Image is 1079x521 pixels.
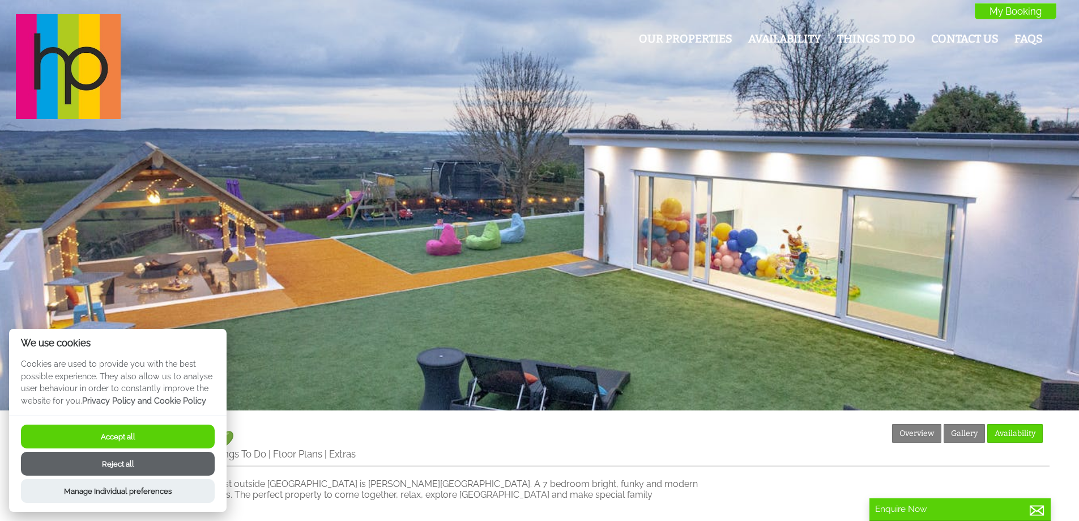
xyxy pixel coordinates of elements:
a: Things To Do [837,32,915,45]
a: Availability [748,32,821,45]
a: Our Properties [639,32,732,45]
a: Overview [892,424,941,443]
button: Manage Individual preferences [21,479,215,503]
img: Halula Properties [16,14,121,119]
a: Extras [329,448,356,460]
a: Contact Us [931,32,999,45]
h2: We use cookies [9,338,227,349]
p: Nestled a traditional and ultra peaceful village just outside [GEOGRAPHIC_DATA] is [PERSON_NAME][... [23,478,698,511]
a: Gallery [944,424,985,443]
a: Floor Plans [273,448,322,460]
button: Accept all [21,425,215,448]
a: Privacy Policy and Cookie Policy [82,396,206,405]
p: Cookies are used to provide you with the best possible experience. They also allow us to analyse ... [9,358,227,415]
a: Things To Do [210,448,266,460]
p: Enquire Now [875,504,1045,514]
a: Availability [987,424,1043,443]
a: FAQs [1014,32,1043,45]
a: My Booking [975,3,1056,19]
button: Reject all [21,452,215,476]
